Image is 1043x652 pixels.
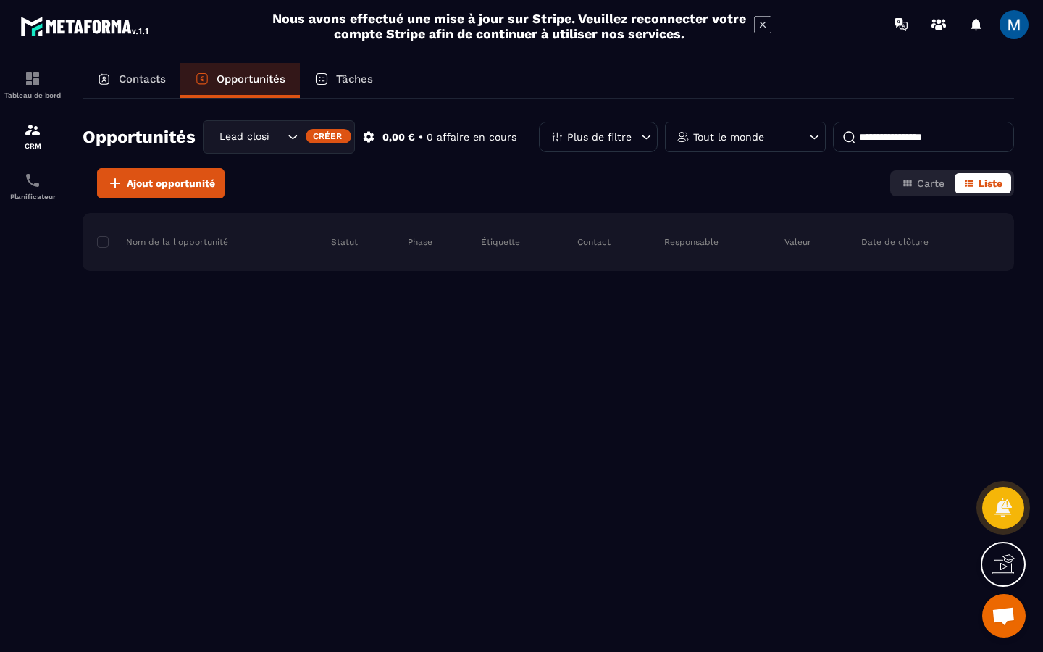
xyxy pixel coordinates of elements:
[269,129,284,145] input: Search for option
[481,236,520,248] p: Étiquette
[982,594,1026,638] a: Ouvrir le chat
[306,129,351,143] div: Créer
[4,91,62,99] p: Tableau de bord
[272,11,747,41] h2: Nous avons effectué une mise à jour sur Stripe. Veuillez reconnecter votre compte Stripe afin de ...
[4,142,62,150] p: CRM
[408,236,432,248] p: Phase
[693,132,764,142] p: Tout le monde
[979,177,1002,189] span: Liste
[20,13,151,39] img: logo
[419,130,423,144] p: •
[955,173,1011,193] button: Liste
[861,236,929,248] p: Date de clôture
[4,161,62,212] a: schedulerschedulerPlanificateur
[24,172,41,189] img: scheduler
[216,129,269,145] span: Lead closing
[97,236,228,248] p: Nom de la l'opportunité
[336,72,373,85] p: Tâches
[24,121,41,138] img: formation
[83,63,180,98] a: Contacts
[567,132,632,142] p: Plus de filtre
[300,63,388,98] a: Tâches
[331,236,358,248] p: Statut
[127,176,215,191] span: Ajout opportunité
[427,130,516,144] p: 0 affaire en cours
[4,59,62,110] a: formationformationTableau de bord
[577,236,611,248] p: Contact
[917,177,944,189] span: Carte
[217,72,285,85] p: Opportunités
[97,168,225,198] button: Ajout opportunité
[24,70,41,88] img: formation
[382,130,415,144] p: 0,00 €
[4,193,62,201] p: Planificateur
[784,236,811,248] p: Valeur
[119,72,166,85] p: Contacts
[83,122,196,151] h2: Opportunités
[203,120,355,154] div: Search for option
[664,236,719,248] p: Responsable
[893,173,953,193] button: Carte
[4,110,62,161] a: formationformationCRM
[180,63,300,98] a: Opportunités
